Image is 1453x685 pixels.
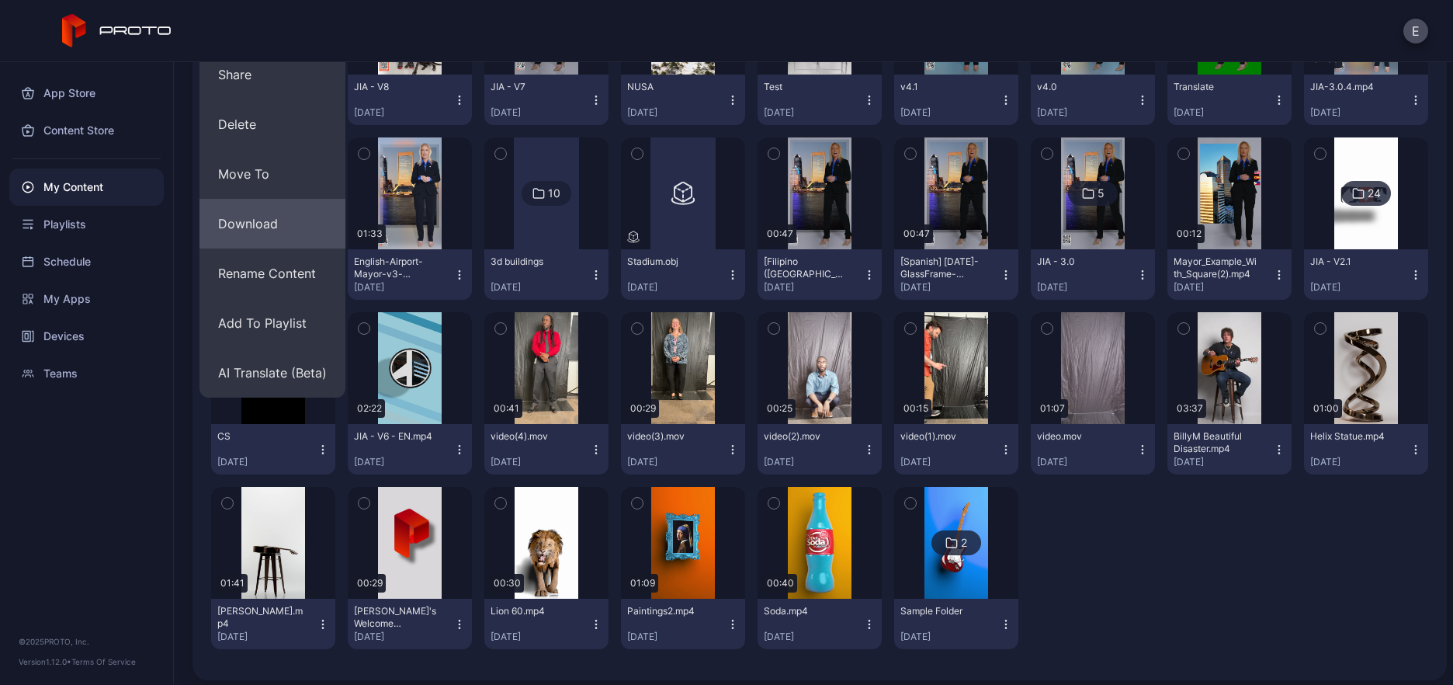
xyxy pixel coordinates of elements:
[900,256,986,280] div: [Spanish] 2025-02-03-GlassFrame-Wide.mp4
[1037,430,1122,443] div: video.mov
[758,249,882,300] button: [Filipino ([GEOGRAPHIC_DATA])] [DATE]-GlassFrame-Wide.mp4[DATE]
[1304,249,1428,300] button: JIA - V2.1[DATE]
[1403,19,1428,43] button: E
[19,635,154,648] div: © 2025 PROTO, Inc.
[217,605,303,630] div: BillyM Silhouette.mp4
[348,424,472,475] button: JIA - V6 - EN.mp4[DATE]
[1037,256,1122,268] div: JIA - 3.0
[217,631,317,643] div: [DATE]
[627,605,713,617] div: Paintings2.mp4
[894,424,1018,475] button: video(1).mov[DATE]
[764,256,849,280] div: [Filipino (Philippines)] 2025-02-03-GlassFrame-Wide.mp4
[764,81,849,93] div: Test
[1310,106,1410,119] div: [DATE]
[491,631,590,643] div: [DATE]
[211,424,335,475] button: CS[DATE]
[627,430,713,443] div: video(3).mov
[199,298,345,348] button: Add To Playlist
[961,536,967,550] div: 2
[1174,106,1273,119] div: [DATE]
[1174,256,1259,280] div: Mayor_Example_With_Square(2).mp4
[621,75,745,125] button: NUSA[DATE]
[484,75,609,125] button: JIA - V7[DATE]
[1167,424,1292,475] button: BillyM Beautiful Disaster.mp4[DATE]
[491,605,576,617] div: Lion 60.mp4
[621,424,745,475] button: video(3).mov[DATE]
[627,106,726,119] div: [DATE]
[199,348,345,398] button: AI Translate (Beta)
[1174,430,1259,455] div: BillyM Beautiful Disaster.mp4
[354,256,439,280] div: English-Airport-Mayor-v3-compressed.mp4
[1031,249,1155,300] button: JIA - 3.0[DATE]
[1304,75,1428,125] button: JIA-3.0.4.mp4[DATE]
[491,456,590,468] div: [DATE]
[354,456,453,468] div: [DATE]
[900,631,1000,643] div: [DATE]
[211,599,335,649] button: [PERSON_NAME].mp4[DATE]
[491,81,576,93] div: JIA - V7
[900,456,1000,468] div: [DATE]
[348,249,472,300] button: English-Airport-Mayor-v3-compressed.mp4[DATE]
[9,243,164,280] a: Schedule
[1037,81,1122,93] div: v4.0
[1368,186,1381,200] div: 24
[548,186,560,200] div: 10
[1098,186,1104,200] div: 5
[217,430,303,443] div: CS
[621,599,745,649] button: Paintings2.mp4[DATE]
[354,281,453,294] div: [DATE]
[354,430,439,443] div: JIA - V6 - EN.mp4
[348,599,472,649] button: [PERSON_NAME]'s Welcome Video.mp4[DATE]
[894,75,1018,125] button: v4.1[DATE]
[1037,456,1136,468] div: [DATE]
[621,249,745,300] button: Stadium.obj[DATE]
[491,106,590,119] div: [DATE]
[484,249,609,300] button: 3d buildings[DATE]
[900,106,1000,119] div: [DATE]
[900,430,986,443] div: video(1).mov
[9,280,164,318] a: My Apps
[491,430,576,443] div: video(4).mov
[491,281,590,294] div: [DATE]
[758,424,882,475] button: video(2).mov[DATE]
[199,199,345,249] button: Download
[1310,281,1410,294] div: [DATE]
[1167,249,1292,300] button: Mayor_Example_With_Square(2).mp4[DATE]
[764,430,849,443] div: video(2).mov
[1031,424,1155,475] button: video.mov[DATE]
[627,281,726,294] div: [DATE]
[1304,424,1428,475] button: Helix Statue.mp4[DATE]
[9,206,164,243] a: Playlists
[627,456,726,468] div: [DATE]
[217,456,317,468] div: [DATE]
[1310,81,1396,93] div: JIA-3.0.4.mp4
[9,355,164,392] div: Teams
[764,106,863,119] div: [DATE]
[1037,281,1136,294] div: [DATE]
[491,256,576,268] div: 3d buildings
[9,318,164,355] a: Devices
[354,631,453,643] div: [DATE]
[1174,281,1273,294] div: [DATE]
[9,112,164,149] a: Content Store
[19,657,71,666] span: Version 1.12.0 •
[1167,75,1292,125] button: Translate[DATE]
[758,599,882,649] button: Soda.mp4[DATE]
[484,599,609,649] button: Lion 60.mp4[DATE]
[764,605,849,617] div: Soda.mp4
[9,169,164,206] div: My Content
[9,75,164,112] a: App Store
[199,50,345,99] button: Share
[484,424,609,475] button: video(4).mov[DATE]
[1174,456,1273,468] div: [DATE]
[627,631,726,643] div: [DATE]
[199,249,345,298] button: Rename Content
[900,605,986,617] div: Sample Folder
[900,81,986,93] div: v4.1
